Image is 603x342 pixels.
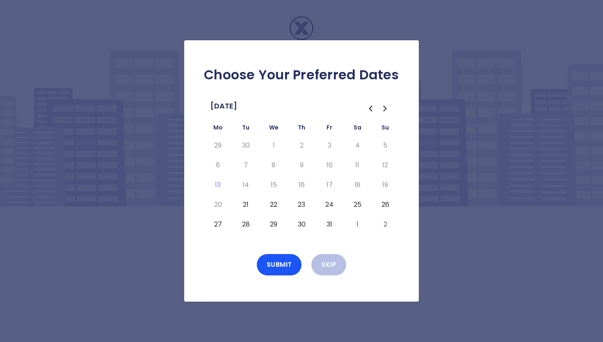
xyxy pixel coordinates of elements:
[294,139,309,152] button: Thursday, October 2nd, 2025
[343,122,371,136] th: Saturday
[210,178,225,192] button: Today, Monday, October 13th, 2025
[232,122,260,136] th: Tuesday
[294,178,309,192] button: Thursday, October 16th, 2025
[378,198,393,211] button: Sunday, October 26th, 2025
[210,218,225,231] button: Monday, October 27th, 2025
[322,159,337,172] button: Friday, October 10th, 2025
[378,218,393,231] button: Sunday, November 2nd, 2025
[294,218,309,231] button: Thursday, October 30th, 2025
[350,218,365,231] button: Saturday, November 1st, 2025
[266,159,281,172] button: Wednesday, October 8th, 2025
[311,254,346,275] button: Skip
[266,139,281,152] button: Wednesday, October 1st, 2025
[288,122,315,136] th: Thursday
[294,198,309,211] button: Thursday, October 23rd, 2025
[210,198,225,211] button: Monday, October 20th, 2025
[294,159,309,172] button: Thursday, October 9th, 2025
[257,254,302,275] button: Submit
[260,122,288,136] th: Wednesday
[204,122,399,234] table: October 2025
[266,218,281,231] button: Wednesday, October 29th, 2025
[266,198,281,211] button: Wednesday, October 22nd, 2025
[322,139,337,152] button: Friday, October 3rd, 2025
[350,198,365,211] button: Saturday, October 25th, 2025
[238,159,253,172] button: Tuesday, October 7th, 2025
[238,178,253,192] button: Tuesday, October 14th, 2025
[210,159,225,172] button: Monday, October 6th, 2025
[350,139,365,152] button: Saturday, October 4th, 2025
[322,218,337,231] button: Friday, October 31st, 2025
[378,178,393,192] button: Sunday, October 19th, 2025
[315,122,343,136] th: Friday
[322,178,337,192] button: Friday, October 17th, 2025
[378,159,393,172] button: Sunday, October 12th, 2025
[204,122,232,136] th: Monday
[238,139,253,152] button: Tuesday, September 30th, 2025
[238,198,253,211] button: Tuesday, October 21st, 2025
[350,178,365,192] button: Saturday, October 18th, 2025
[266,178,281,192] button: Wednesday, October 15th, 2025
[238,218,253,231] button: Tuesday, October 28th, 2025
[260,16,343,57] img: Logo
[210,99,237,113] span: [DATE]
[350,159,365,172] button: Saturday, October 11th, 2025
[371,122,399,136] th: Sunday
[210,139,225,152] button: Monday, September 29th, 2025
[197,67,406,83] h2: Choose Your Preferred Dates
[378,139,393,152] button: Sunday, October 5th, 2025
[378,101,393,116] button: Go to the Next Month
[363,101,378,116] button: Go to the Previous Month
[322,198,337,211] button: Friday, October 24th, 2025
